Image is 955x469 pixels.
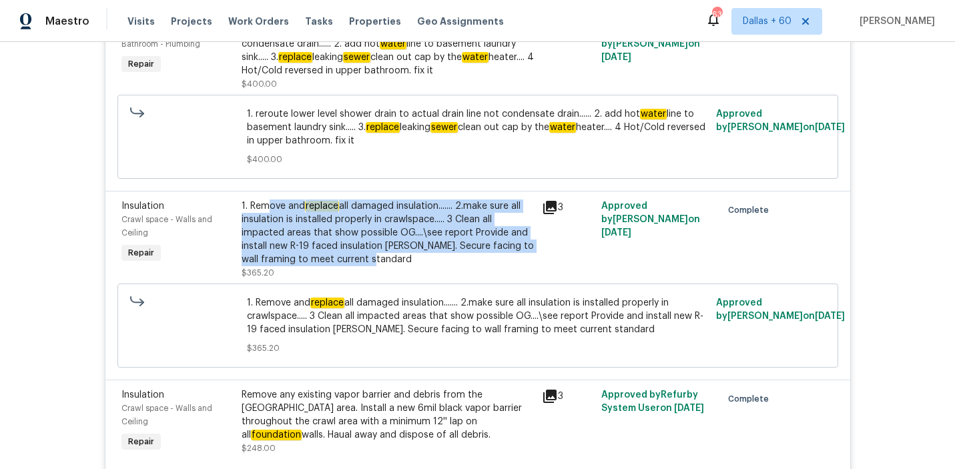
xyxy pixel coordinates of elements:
span: Repair [123,435,160,448]
span: Visits [127,15,155,28]
span: Crawl space - Walls and Ceiling [121,215,212,237]
em: sewer [343,52,370,63]
span: [PERSON_NAME] [854,15,935,28]
span: Complete [728,203,774,217]
span: Crawl space - Walls and Ceiling [121,404,212,426]
em: water [640,109,667,119]
span: Maestro [45,15,89,28]
em: replace [278,52,312,63]
span: $248.00 [242,444,276,452]
div: 1. Remove and all damaged insulation....... 2.make sure all insulation is installed properly in c... [242,199,534,266]
span: Approved by Refurby System User on [601,390,704,413]
span: Tasks [305,17,333,26]
span: Approved by [PERSON_NAME] on [601,201,700,238]
span: $400.00 [242,80,277,88]
em: sewer [430,122,458,133]
span: [DATE] [601,53,631,62]
span: $400.00 [247,153,708,166]
span: Work Orders [228,15,289,28]
span: Approved by [PERSON_NAME] on [716,298,845,321]
span: 1. Remove and all damaged insulation....... 2.make sure all insulation is installed properly in c... [247,296,708,336]
span: Properties [349,15,401,28]
em: replace [305,201,339,211]
div: Remove any existing vapor barrier and debris from the [GEOGRAPHIC_DATA] area. Install a new 6mil ... [242,388,534,442]
span: Insulation [121,390,164,400]
span: [DATE] [815,123,845,132]
em: water [549,122,576,133]
span: Approved by [PERSON_NAME] on [601,26,700,62]
span: [DATE] [674,404,704,413]
span: $365.20 [242,269,274,277]
span: Insulation [121,201,164,211]
span: Dallas + 60 [743,15,791,28]
span: 1. reroute lower level shower drain to actual drain line not condensate drain...... 2. add hot li... [247,107,708,147]
div: 634 [712,8,721,21]
div: 3 [542,199,594,215]
div: 1. reroute lower level shower drain to actual drain line not condensate drain...... 2. add hot li... [242,24,534,77]
span: Complete [728,392,774,406]
span: Projects [171,15,212,28]
em: foundation [251,430,302,440]
span: $365.20 [247,342,708,355]
span: [DATE] [601,228,631,238]
div: 3 [542,388,594,404]
em: water [380,39,406,49]
em: replace [310,298,344,308]
span: Approved by [PERSON_NAME] on [716,109,845,132]
span: Repair [123,246,160,260]
em: water [462,52,489,63]
span: Repair [123,57,160,71]
span: [DATE] [815,312,845,321]
span: Geo Assignments [417,15,504,28]
span: Bathroom - Plumbing [121,40,200,48]
em: replace [366,122,400,133]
